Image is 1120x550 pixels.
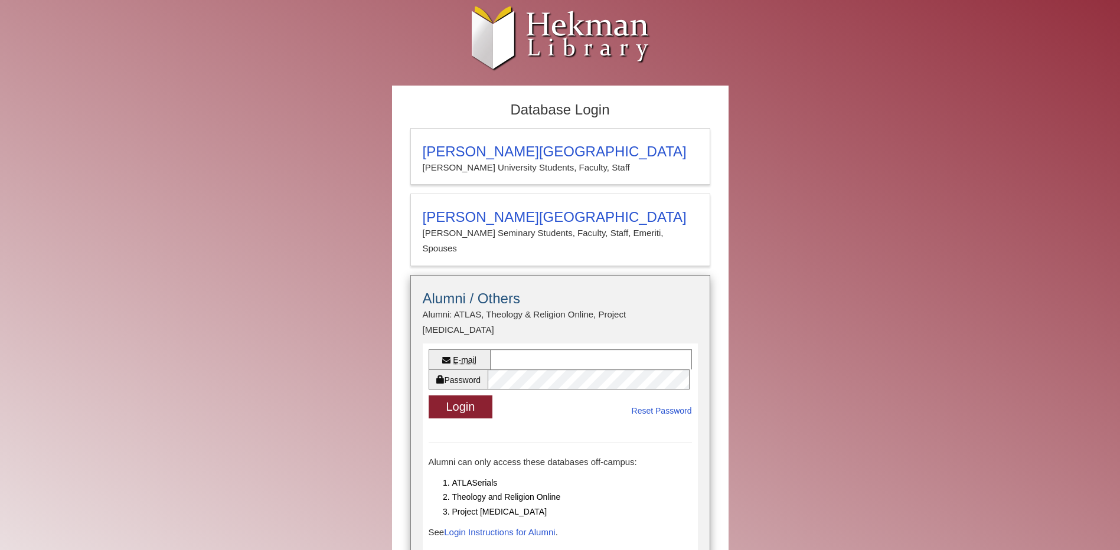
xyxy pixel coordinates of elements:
[410,194,710,266] a: [PERSON_NAME][GEOGRAPHIC_DATA][PERSON_NAME] Seminary Students, Faculty, Staff, Emeriti, Spouses
[429,525,692,540] p: See .
[423,160,698,175] p: [PERSON_NAME] University Students, Faculty, Staff
[423,307,698,338] p: Alumni: ATLAS, Theology & Religion Online, Project [MEDICAL_DATA]
[423,290,698,307] h3: Alumni / Others
[453,355,476,365] abbr: E-mail or username
[423,209,698,225] h3: [PERSON_NAME][GEOGRAPHIC_DATA]
[423,225,698,257] p: [PERSON_NAME] Seminary Students, Faculty, Staff, Emeriti, Spouses
[423,143,698,160] h3: [PERSON_NAME][GEOGRAPHIC_DATA]
[452,490,692,505] li: Theology and Religion Online
[429,395,493,418] button: Login
[452,476,692,490] li: ATLASerials
[632,404,692,418] a: Reset Password
[452,505,692,519] li: Project [MEDICAL_DATA]
[429,369,488,389] label: Password
[404,98,716,122] h2: Database Login
[429,454,692,470] p: Alumni can only access these databases off-campus:
[444,527,555,537] a: Login Instructions for Alumni
[410,128,710,185] a: [PERSON_NAME][GEOGRAPHIC_DATA][PERSON_NAME] University Students, Faculty, Staff
[423,290,698,338] summary: Alumni / OthersAlumni: ATLAS, Theology & Religion Online, Project [MEDICAL_DATA]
